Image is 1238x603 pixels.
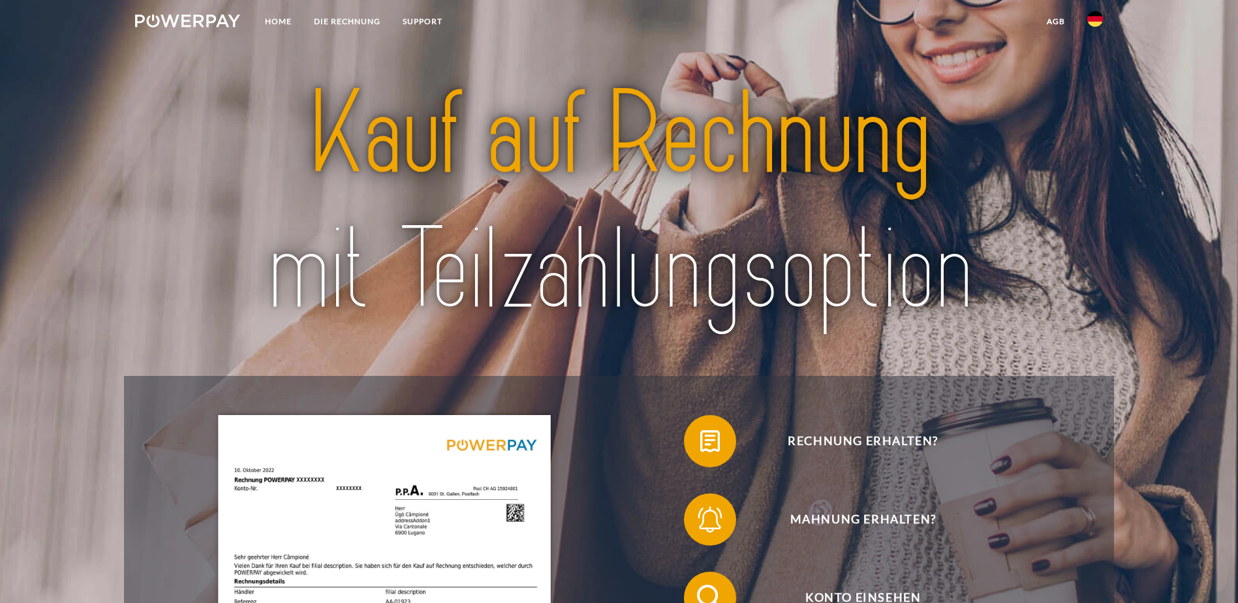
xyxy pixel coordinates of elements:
button: Mahnung erhalten? [684,493,1023,546]
a: DIE RECHNUNG [303,10,392,33]
img: title-powerpay_de.svg [183,60,1055,345]
span: Rechnung erhalten? [703,415,1023,467]
a: Home [254,10,303,33]
button: Rechnung erhalten? [684,415,1023,467]
img: qb_bill.svg [694,425,726,457]
iframe: Schaltfläche zum Öffnen des Messaging-Fensters [1186,551,1228,593]
img: de [1087,11,1103,27]
span: Mahnung erhalten? [703,493,1023,546]
img: qb_bell.svg [694,503,726,536]
img: logo-powerpay-white.svg [135,14,240,27]
a: agb [1036,10,1076,33]
a: SUPPORT [392,10,454,33]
